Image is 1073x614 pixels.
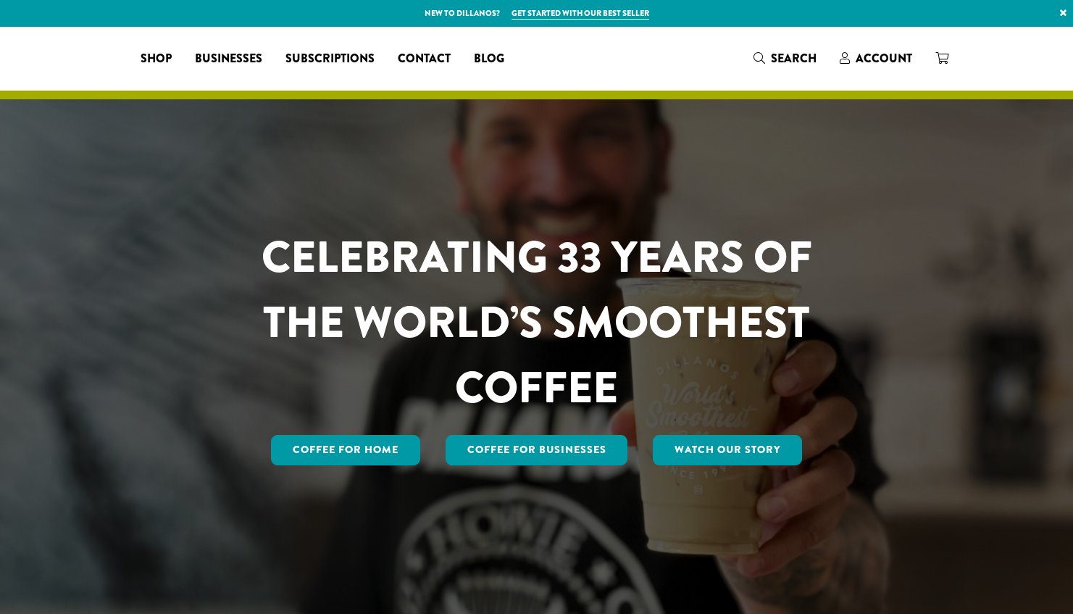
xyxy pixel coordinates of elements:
[285,50,375,68] span: Subscriptions
[129,47,183,70] a: Shop
[219,225,855,420] h1: CELEBRATING 33 YEARS OF THE WORLD’S SMOOTHEST COFFEE
[512,7,649,20] a: Get started with our best seller
[856,50,912,67] span: Account
[195,50,262,68] span: Businesses
[271,435,420,465] a: Coffee for Home
[474,50,504,68] span: Blog
[771,50,817,67] span: Search
[653,435,802,465] a: Watch Our Story
[446,435,628,465] a: Coffee For Businesses
[742,46,828,70] a: Search
[398,50,451,68] span: Contact
[141,50,172,68] span: Shop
